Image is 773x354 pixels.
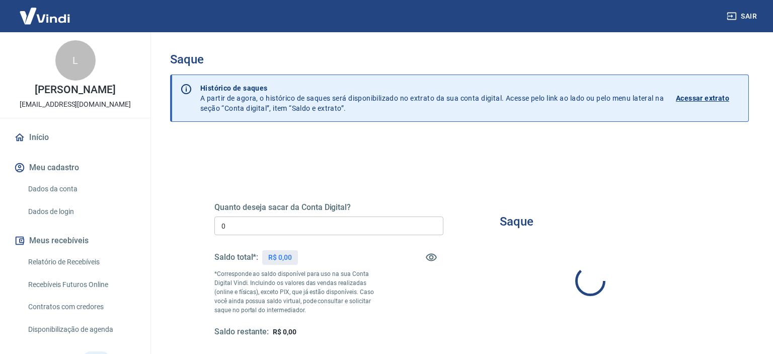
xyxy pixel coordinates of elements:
[24,201,138,222] a: Dados de login
[676,83,740,113] a: Acessar extrato
[214,252,258,262] h5: Saldo total*:
[24,252,138,272] a: Relatório de Recebíveis
[24,179,138,199] a: Dados da conta
[170,52,749,66] h3: Saque
[24,274,138,295] a: Recebíveis Futuros Online
[12,1,78,31] img: Vindi
[500,215,533,229] h3: Saque
[12,157,138,179] button: Meu cadastro
[12,126,138,149] a: Início
[24,319,138,340] a: Disponibilização de agenda
[725,7,761,26] button: Sair
[268,252,292,263] p: R$ 0,00
[214,269,386,315] p: *Corresponde ao saldo disponível para uso na sua Conta Digital Vindi. Incluindo os valores das ve...
[35,85,115,95] p: [PERSON_NAME]
[214,202,443,213] h5: Quanto deseja sacar da Conta Digital?
[12,230,138,252] button: Meus recebíveis
[200,83,664,93] p: Histórico de saques
[24,297,138,317] a: Contratos com credores
[676,93,729,103] p: Acessar extrato
[200,83,664,113] p: A partir de agora, o histórico de saques será disponibilizado no extrato da sua conta digital. Ac...
[20,99,131,110] p: [EMAIL_ADDRESS][DOMAIN_NAME]
[55,40,96,81] div: L
[273,328,296,336] span: R$ 0,00
[214,327,269,337] h5: Saldo restante:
